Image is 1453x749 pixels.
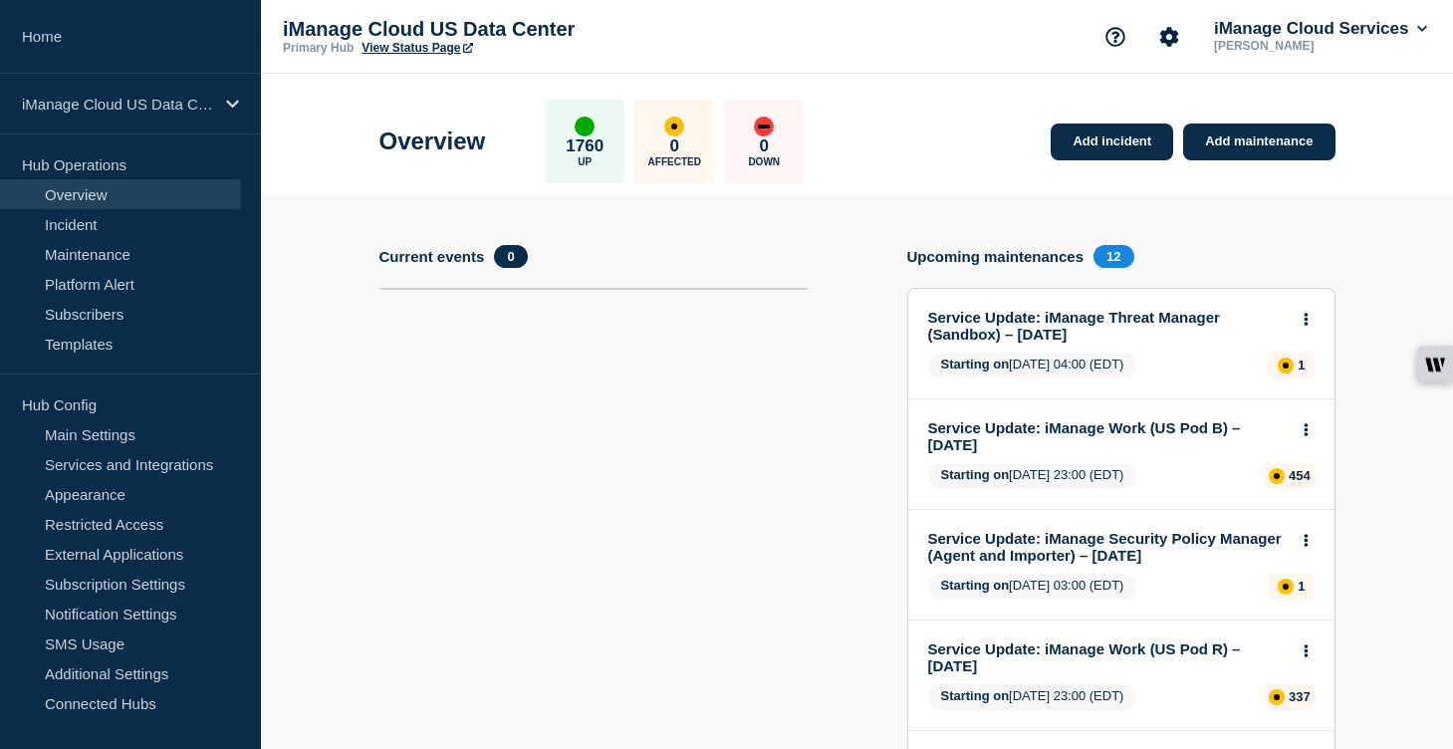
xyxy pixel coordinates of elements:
[1289,468,1311,483] p: 454
[1210,39,1417,53] p: [PERSON_NAME]
[1093,245,1133,268] span: 12
[928,574,1137,600] span: [DATE] 03:00 (EDT)
[575,117,595,136] div: up
[928,309,1288,343] a: Service Update: iManage Threat Manager (Sandbox) – [DATE]
[1269,468,1285,484] div: affected
[928,463,1137,489] span: [DATE] 23:00 (EDT)
[941,578,1010,593] span: Starting on
[362,41,472,55] a: View Status Page
[670,136,679,156] p: 0
[283,18,681,41] p: iManage Cloud US Data Center
[1278,579,1294,595] div: affected
[928,684,1137,710] span: [DATE] 23:00 (EDT)
[1148,16,1190,58] button: Account settings
[648,156,701,167] p: Affected
[578,156,592,167] p: Up
[379,248,485,265] h4: Current events
[1298,579,1305,594] p: 1
[494,245,527,268] span: 0
[1289,689,1311,704] p: 337
[941,467,1010,482] span: Starting on
[1298,358,1305,373] p: 1
[1183,124,1334,160] a: Add maintenance
[748,156,780,167] p: Down
[928,530,1288,564] a: Service Update: iManage Security Policy Manager (Agent and Importer) – [DATE]
[760,136,769,156] p: 0
[928,640,1288,674] a: Service Update: iManage Work (US Pod R) – [DATE]
[1094,16,1136,58] button: Support
[928,353,1137,378] span: [DATE] 04:00 (EDT)
[664,117,684,136] div: affected
[941,688,1010,703] span: Starting on
[283,41,354,55] p: Primary Hub
[754,117,774,136] div: down
[22,96,213,113] p: iManage Cloud US Data Center
[566,136,604,156] p: 1760
[1278,358,1294,374] div: affected
[1269,689,1285,705] div: affected
[1210,19,1431,39] button: iManage Cloud Services
[379,127,486,155] h1: Overview
[1051,124,1173,160] a: Add incident
[907,248,1085,265] h4: Upcoming maintenances
[928,419,1288,453] a: Service Update: iManage Work (US Pod B) – [DATE]
[941,357,1010,372] span: Starting on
